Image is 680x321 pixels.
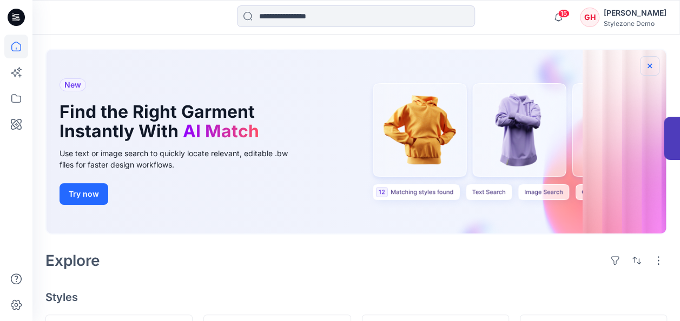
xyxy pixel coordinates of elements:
[60,183,108,205] button: Try now
[558,9,570,18] span: 15
[60,148,303,170] div: Use text or image search to quickly locate relevant, editable .bw files for faster design workflows.
[580,8,599,27] div: GH
[45,291,667,304] h4: Styles
[183,121,259,142] span: AI Match
[60,102,287,141] h1: Find the Right Garment Instantly With
[45,252,100,269] h2: Explore
[604,19,666,28] div: Stylezone Demo
[64,78,81,91] span: New
[604,6,666,19] div: [PERSON_NAME]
